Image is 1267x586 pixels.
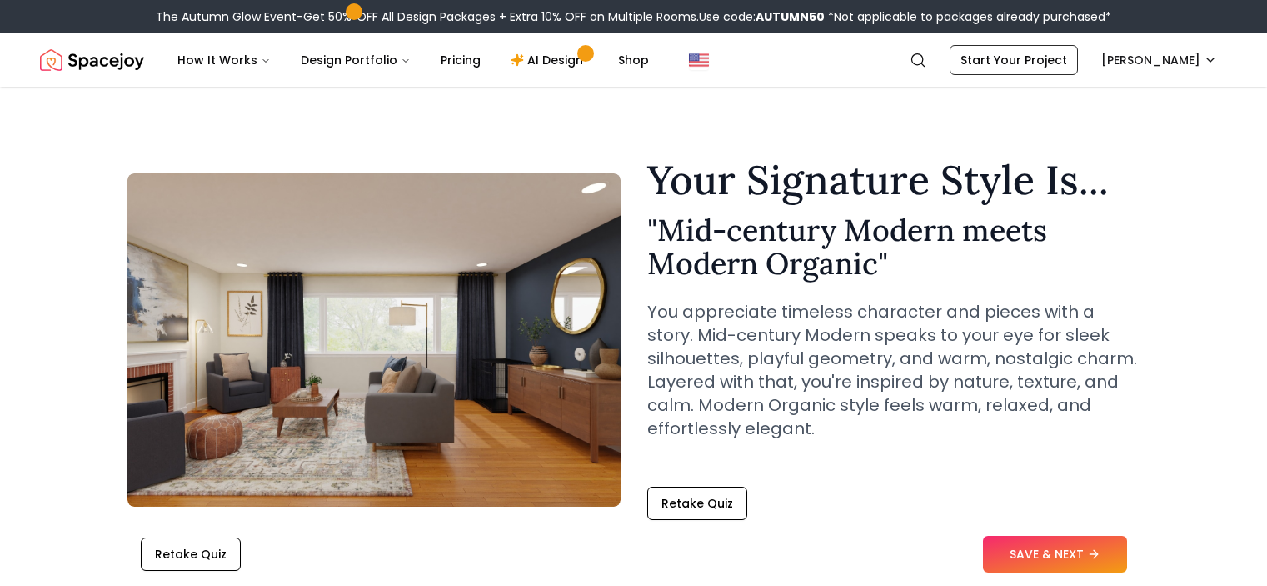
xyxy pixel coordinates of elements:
nav: Global [40,33,1227,87]
a: Shop [605,43,662,77]
h1: Your Signature Style Is... [647,160,1140,200]
img: Spacejoy Logo [40,43,144,77]
button: SAVE & NEXT [983,536,1127,573]
button: Design Portfolio [287,43,424,77]
img: Mid-century Modern meets Modern Organic Style Example [127,173,621,507]
a: Start Your Project [950,45,1078,75]
button: [PERSON_NAME] [1091,45,1227,75]
img: United States [689,50,709,70]
a: Spacejoy [40,43,144,77]
button: Retake Quiz [647,487,747,520]
nav: Main [164,43,662,77]
span: Use code: [699,8,825,25]
button: Retake Quiz [141,538,241,571]
a: Pricing [427,43,494,77]
p: You appreciate timeless character and pieces with a story. Mid-century Modern speaks to your eye ... [647,300,1140,440]
b: AUTUMN50 [756,8,825,25]
a: AI Design [497,43,601,77]
span: *Not applicable to packages already purchased* [825,8,1111,25]
div: The Autumn Glow Event-Get 50% OFF All Design Packages + Extra 10% OFF on Multiple Rooms. [156,8,1111,25]
h2: " Mid-century Modern meets Modern Organic " [647,213,1140,280]
button: How It Works [164,43,284,77]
